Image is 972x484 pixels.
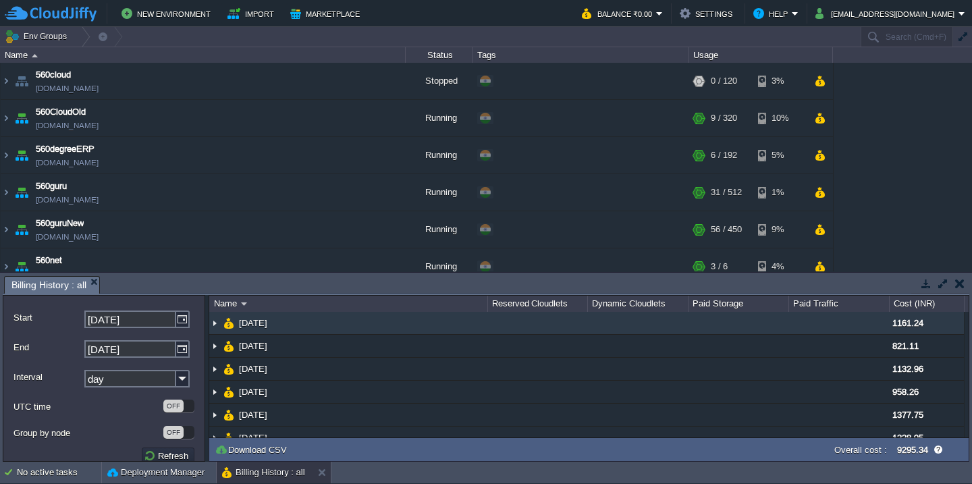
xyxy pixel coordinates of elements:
[5,27,72,46] button: Env Groups
[36,193,99,207] a: [DOMAIN_NAME]
[815,5,959,22] button: [EMAIL_ADDRESS][DOMAIN_NAME]
[36,180,67,193] span: 560guru
[892,318,923,328] span: 1161.24
[223,427,234,449] img: AMDAwAAAACH5BAEAAAAALAAAAAABAAEAAAICRAEAOw==
[711,137,737,173] div: 6 / 192
[122,5,215,22] button: New Environment
[1,63,11,99] img: AMDAwAAAACH5BAEAAAAALAAAAAABAAEAAAICRAEAOw==
[12,100,31,136] img: AMDAwAAAACH5BAEAAAAALAAAAAABAAEAAAICRAEAOw==
[890,296,964,312] div: Cost (INR)
[406,100,473,136] div: Running
[241,302,247,306] img: AMDAwAAAACH5BAEAAAAALAAAAAABAAEAAAICRAEAOw==
[223,381,234,403] img: AMDAwAAAACH5BAEAAAAALAAAAAABAAEAAAICRAEAOw==
[1,174,11,211] img: AMDAwAAAACH5BAEAAAAALAAAAAABAAEAAAICRAEAOw==
[36,105,86,119] a: 560CloudOld
[107,466,205,479] button: Deployment Manager
[834,445,887,455] label: Overall cost :
[689,296,788,312] div: Paid Storage
[36,230,99,244] a: [DOMAIN_NAME]
[163,426,184,439] div: OFF
[711,174,742,211] div: 31 / 512
[711,63,737,99] div: 0 / 120
[758,63,802,99] div: 3%
[13,426,162,440] label: Group by node
[406,248,473,285] div: Running
[290,5,364,22] button: Marketplace
[36,156,99,169] a: [DOMAIN_NAME]
[1,47,405,63] div: Name
[1,100,11,136] img: AMDAwAAAACH5BAEAAAAALAAAAAABAAEAAAICRAEAOw==
[753,5,792,22] button: Help
[223,404,234,426] img: AMDAwAAAACH5BAEAAAAALAAAAAABAAEAAAICRAEAOw==
[406,63,473,99] div: Stopped
[223,335,234,357] img: AMDAwAAAACH5BAEAAAAALAAAAAABAAEAAAICRAEAOw==
[892,387,919,397] span: 958.26
[406,174,473,211] div: Running
[36,119,99,132] a: [DOMAIN_NAME]
[223,358,234,380] img: AMDAwAAAACH5BAEAAAAALAAAAAABAAEAAAICRAEAOw==
[892,341,919,351] span: 821.11
[13,340,83,354] label: End
[215,443,291,456] button: Download CSV
[32,54,38,57] img: AMDAwAAAACH5BAEAAAAALAAAAAABAAEAAAICRAEAOw==
[238,317,269,329] a: [DATE]
[209,358,220,380] img: AMDAwAAAACH5BAEAAAAALAAAAAABAAEAAAICRAEAOw==
[13,370,83,384] label: Interval
[209,427,220,449] img: AMDAwAAAACH5BAEAAAAALAAAAAABAAEAAAICRAEAOw==
[163,400,184,412] div: OFF
[223,312,234,334] img: AMDAwAAAACH5BAEAAAAALAAAAAABAAEAAAICRAEAOw==
[582,5,656,22] button: Balance ₹0.00
[758,174,802,211] div: 1%
[1,248,11,285] img: AMDAwAAAACH5BAEAAAAALAAAAAABAAEAAAICRAEAOw==
[892,364,923,374] span: 1132.96
[209,335,220,357] img: AMDAwAAAACH5BAEAAAAALAAAAAABAAEAAAICRAEAOw==
[680,5,736,22] button: Settings
[12,211,31,248] img: AMDAwAAAACH5BAEAAAAALAAAAAABAAEAAAICRAEAOw==
[12,248,31,285] img: AMDAwAAAACH5BAEAAAAALAAAAAABAAEAAAICRAEAOw==
[12,63,31,99] img: AMDAwAAAACH5BAEAAAAALAAAAAABAAEAAAICRAEAOw==
[406,47,473,63] div: Status
[209,404,220,426] img: AMDAwAAAACH5BAEAAAAALAAAAAABAAEAAAICRAEAOw==
[711,211,742,248] div: 56 / 450
[238,409,269,421] a: [DATE]
[897,445,928,455] label: 9295.34
[36,267,99,281] a: [DOMAIN_NAME]
[11,277,86,294] span: Billing History : all
[711,248,728,285] div: 3 / 6
[758,248,802,285] div: 4%
[5,5,97,22] img: CloudJiffy
[13,400,162,414] label: UTC time
[211,296,487,312] div: Name
[13,311,83,325] label: Start
[892,410,923,420] span: 1377.75
[36,254,62,267] a: 560net
[690,47,832,63] div: Usage
[209,312,220,334] img: AMDAwAAAACH5BAEAAAAALAAAAAABAAEAAAICRAEAOw==
[711,100,737,136] div: 9 / 320
[209,381,220,403] img: AMDAwAAAACH5BAEAAAAALAAAAAABAAEAAAICRAEAOw==
[144,450,192,462] button: Refresh
[36,142,94,156] a: 560degreeERP
[12,137,31,173] img: AMDAwAAAACH5BAEAAAAALAAAAAABAAEAAAICRAEAOw==
[406,137,473,173] div: Running
[758,211,802,248] div: 9%
[238,386,269,398] a: [DATE]
[489,296,588,312] div: Reserved Cloudlets
[36,217,84,230] a: 560guruNew
[36,82,99,95] a: [DOMAIN_NAME]
[238,432,269,443] a: [DATE]
[1,137,11,173] img: AMDAwAAAACH5BAEAAAAALAAAAAABAAEAAAICRAEAOw==
[36,68,71,82] a: 560cloud
[238,363,269,375] a: [DATE]
[474,47,688,63] div: Tags
[1,211,11,248] img: AMDAwAAAACH5BAEAAAAALAAAAAABAAEAAAICRAEAOw==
